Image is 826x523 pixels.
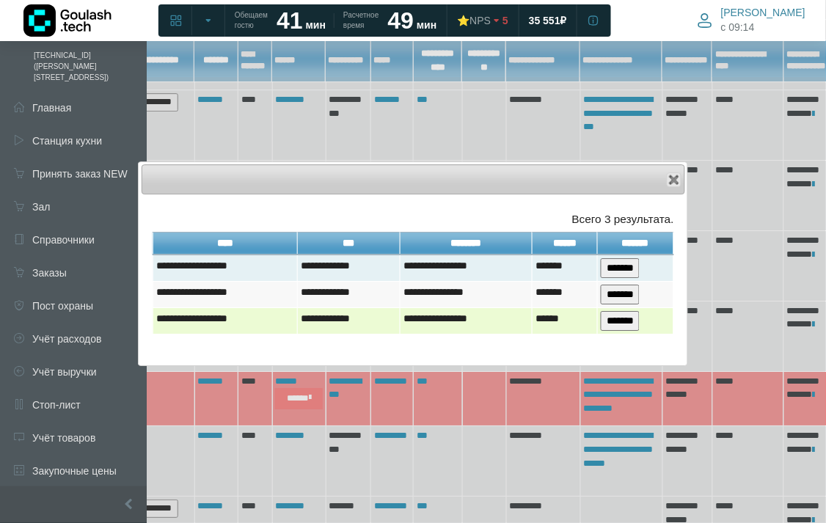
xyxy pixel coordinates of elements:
[277,7,303,34] strong: 41
[153,211,674,227] div: Всего 3 результата.
[343,10,379,31] span: Расчетное время
[520,7,576,34] a: 35 551 ₽
[721,6,805,19] span: [PERSON_NAME]
[448,7,517,34] a: ⭐NPS 5
[23,4,112,37] img: Логотип компании Goulash.tech
[560,14,567,27] span: ₽
[226,7,445,34] a: Обещаем гостю 41 мин Расчетное время 49 мин
[502,14,508,27] span: 5
[721,20,755,35] span: c 09:14
[388,7,414,34] strong: 49
[457,14,491,27] div: ⭐
[667,172,681,187] button: Close
[529,14,560,27] span: 35 551
[235,10,268,31] span: Обещаем гостю
[306,19,326,31] span: мин
[469,15,491,26] span: NPS
[417,19,436,31] span: мин
[689,3,814,37] button: [PERSON_NAME] c 09:14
